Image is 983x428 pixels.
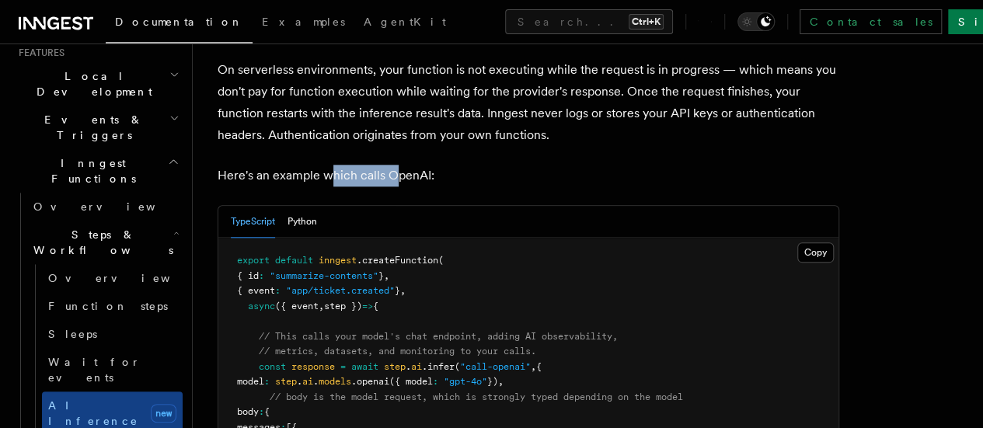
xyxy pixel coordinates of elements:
[487,376,498,387] span: })
[357,255,438,266] span: .createFunction
[389,376,433,387] span: ({ model
[275,285,281,296] span: :
[48,356,141,384] span: Wait for events
[455,361,460,372] span: (
[270,391,683,402] span: // body is the model request, which is strongly typed depending on the model
[259,331,618,342] span: // This calls your model's chat endpoint, adding AI observability,
[444,376,487,387] span: "gpt-4o"
[797,242,834,263] button: Copy
[259,270,264,281] span: :
[151,404,176,423] span: new
[48,399,138,427] span: AI Inference
[231,206,275,238] button: TypeScript
[373,301,378,311] span: {
[27,221,183,264] button: Steps & Workflows
[340,361,346,372] span: =
[536,361,542,372] span: {
[411,361,422,372] span: ai
[275,255,313,266] span: default
[259,406,264,417] span: :
[319,255,357,266] span: inngest
[291,361,335,372] span: response
[218,59,839,146] p: On serverless environments, your function is not executing while the request is in progress — whi...
[237,255,270,266] span: export
[351,361,378,372] span: await
[115,16,243,28] span: Documentation
[48,300,168,312] span: Function steps
[800,9,942,34] a: Contact sales
[259,361,286,372] span: const
[324,301,362,311] span: step })
[351,376,389,387] span: .openai
[12,68,169,99] span: Local Development
[237,270,259,281] span: { id
[433,376,438,387] span: :
[264,376,270,387] span: :
[106,5,253,43] a: Documentation
[286,285,395,296] span: "app/ticket.created"
[275,376,297,387] span: step
[42,292,183,320] a: Function steps
[218,165,839,186] p: Here's an example which calls OpenAI:
[27,193,183,221] a: Overview
[42,264,183,292] a: Overview
[12,106,183,149] button: Events & Triggers
[262,16,345,28] span: Examples
[48,272,208,284] span: Overview
[438,255,444,266] span: (
[48,328,97,340] span: Sleeps
[42,348,183,391] a: Wait for events
[313,376,319,387] span: .
[297,376,302,387] span: .
[248,301,275,311] span: async
[362,301,373,311] span: =>
[319,376,351,387] span: models
[270,270,378,281] span: "summarize-contents"
[288,206,317,238] button: Python
[237,406,259,417] span: body
[319,301,324,311] span: ,
[27,227,173,258] span: Steps & Workflows
[629,14,664,30] kbd: Ctrl+K
[384,270,389,281] span: ,
[12,149,183,193] button: Inngest Functions
[395,285,400,296] span: }
[12,62,183,106] button: Local Development
[505,9,673,34] button: Search...Ctrl+K
[406,361,411,372] span: .
[498,376,504,387] span: ,
[422,361,455,372] span: .infer
[237,376,264,387] span: model
[460,361,531,372] span: "call-openai"
[12,155,168,186] span: Inngest Functions
[378,270,384,281] span: }
[364,16,446,28] span: AgentKit
[531,361,536,372] span: ,
[737,12,775,31] button: Toggle dark mode
[42,320,183,348] a: Sleeps
[12,112,169,143] span: Events & Triggers
[384,361,406,372] span: step
[253,5,354,42] a: Examples
[259,346,536,357] span: // metrics, datasets, and monitoring to your calls.
[237,285,275,296] span: { event
[33,200,193,213] span: Overview
[12,47,64,59] span: Features
[354,5,455,42] a: AgentKit
[302,376,313,387] span: ai
[275,301,319,311] span: ({ event
[264,406,270,417] span: {
[400,285,406,296] span: ,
